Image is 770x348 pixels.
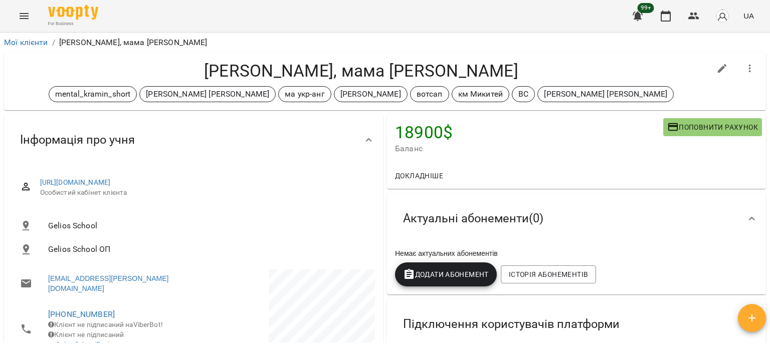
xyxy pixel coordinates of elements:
img: Voopty Logo [48,5,98,20]
button: Додати Абонемент [395,262,497,286]
p: [PERSON_NAME] [PERSON_NAME] [544,88,667,100]
button: UA [739,7,758,25]
nav: breadcrumb [4,37,766,49]
span: Gelios School [48,220,367,232]
div: mental_kramin_short [49,86,137,102]
a: Мої клієнти [4,38,48,47]
div: [PERSON_NAME] [334,86,408,102]
a: [EMAIL_ADDRESS][PERSON_NAME][DOMAIN_NAME] [48,273,183,293]
button: Докладніше [391,167,447,185]
img: avatar_s.png [715,9,729,23]
p: [PERSON_NAME] [PERSON_NAME] [146,88,269,100]
li: / [52,37,55,49]
p: [PERSON_NAME], мама [PERSON_NAME] [59,37,208,49]
span: Особистий кабінет клієнта [40,188,367,198]
div: [PERSON_NAME] [PERSON_NAME] [139,86,276,102]
p: км Микитей [458,88,503,100]
p: mental_kramin_short [55,88,131,100]
button: Поповнити рахунок [663,118,762,136]
span: 99+ [638,3,654,13]
span: Підключення користувачів платформи [403,316,620,332]
div: вотсап [410,86,449,102]
span: UA [743,11,754,21]
span: Докладніше [395,170,443,182]
span: Інформація про учня [20,132,135,148]
span: Баланс [395,143,663,155]
a: [URL][DOMAIN_NAME] [40,178,111,186]
div: Актуальні абонементи(0) [387,193,766,244]
div: Інформація про учня [4,114,383,166]
p: [PERSON_NAME] [340,88,401,100]
div: ВС [512,86,535,102]
div: Немає актуальних абонементів [393,246,760,260]
span: Додати Абонемент [403,268,489,280]
button: Menu [12,4,36,28]
span: For Business [48,21,98,27]
span: Поповнити рахунок [667,121,758,133]
div: ма укр-анг [278,86,331,102]
p: ма укр-анг [285,88,324,100]
button: Історія абонементів [501,265,596,283]
a: [PHONE_NUMBER] [48,309,115,319]
h4: [PERSON_NAME], мама [PERSON_NAME] [12,61,710,81]
span: Історія абонементів [509,268,588,280]
span: Актуальні абонементи ( 0 ) [403,211,543,226]
div: км Микитей [452,86,509,102]
span: Клієнт не підписаний на ViberBot! [48,320,163,328]
div: [PERSON_NAME] [PERSON_NAME] [537,86,674,102]
p: ВС [518,88,528,100]
h4: 18900 $ [395,122,663,143]
p: вотсап [417,88,443,100]
span: Gelios School ОП [48,243,367,255]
